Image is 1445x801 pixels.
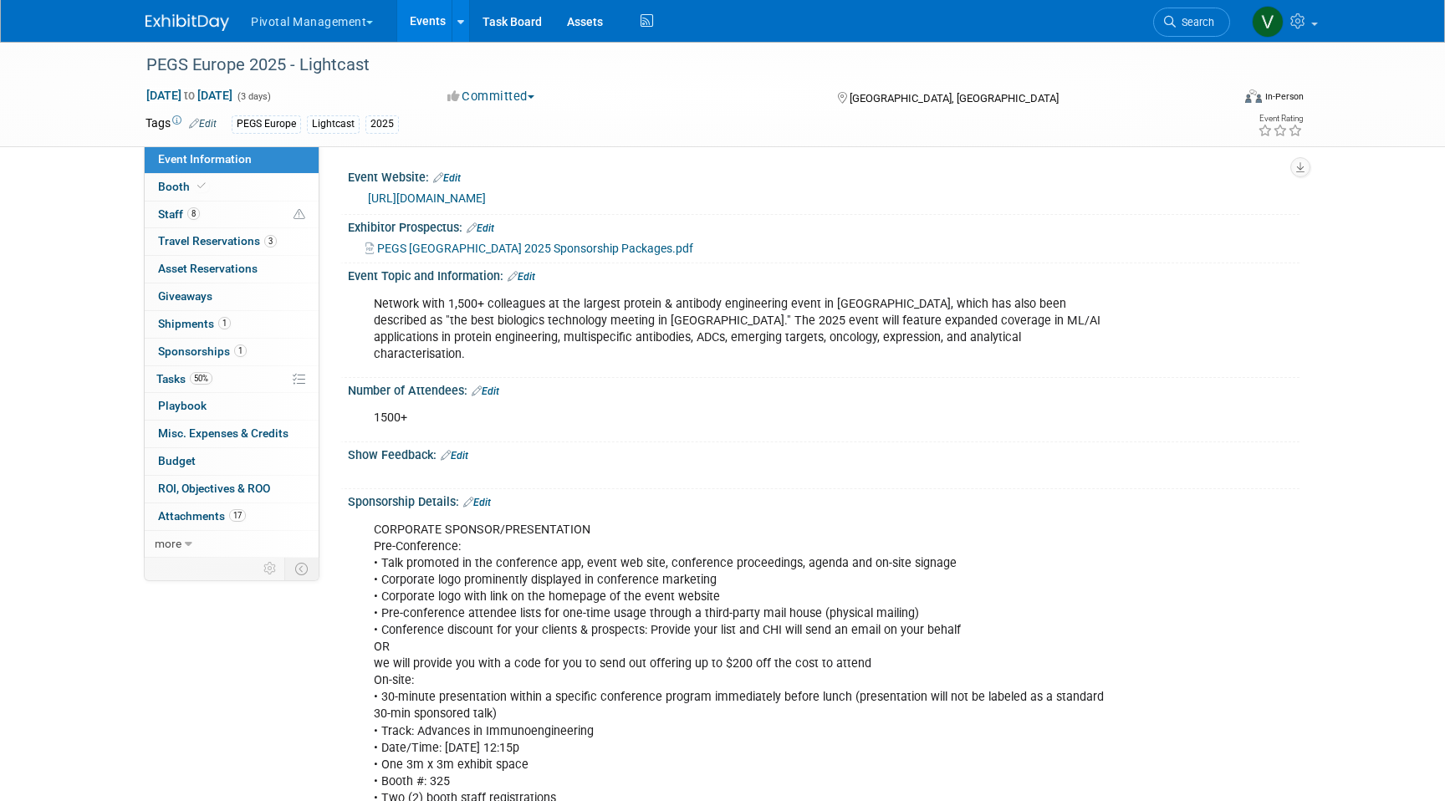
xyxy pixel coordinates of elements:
div: In-Person [1264,90,1304,103]
a: Sponsorships1 [145,339,319,365]
a: Misc. Expenses & Credits [145,421,319,447]
span: Attachments [158,509,246,523]
div: Network with 1,500+ colleagues at the largest protein & antibody engineering event in [GEOGRAPHIC... [362,288,1116,371]
span: Booth [158,180,209,193]
a: Attachments17 [145,503,319,530]
div: Exhibitor Prospectus: [348,215,1299,237]
span: Misc. Expenses & Credits [158,426,288,440]
div: PEGS Europe [232,115,301,133]
a: ROI, Objectives & ROO [145,476,319,503]
a: Event Information [145,146,319,173]
span: Travel Reservations [158,234,277,247]
div: Event Website: [348,165,1299,186]
a: Asset Reservations [145,256,319,283]
div: Event Format [1131,87,1304,112]
div: Sponsorship Details: [348,489,1299,511]
div: Event Rating [1258,115,1303,123]
span: Shipments [158,317,231,330]
a: Budget [145,448,319,475]
span: PEGS [GEOGRAPHIC_DATA] 2025 Sponsorship Packages.pdf [377,242,693,255]
div: Number of Attendees: [348,378,1299,400]
span: Asset Reservations [158,262,258,275]
a: [URL][DOMAIN_NAME] [368,191,486,205]
a: more [145,531,319,558]
span: 8 [187,207,200,220]
div: 2025 [365,115,399,133]
span: Event Information [158,152,252,166]
a: PEGS [GEOGRAPHIC_DATA] 2025 Sponsorship Packages.pdf [365,242,693,255]
span: Staff [158,207,200,221]
span: [GEOGRAPHIC_DATA], [GEOGRAPHIC_DATA] [850,92,1059,105]
span: Playbook [158,399,207,412]
td: Tags [146,115,217,134]
span: Giveaways [158,289,212,303]
span: Budget [158,454,196,467]
span: Search [1176,16,1214,28]
a: Booth [145,174,319,201]
a: Tasks50% [145,366,319,393]
a: Shipments1 [145,311,319,338]
div: PEGS Europe 2025 - Lightcast [140,50,1205,80]
i: Booth reservation complete [197,181,206,191]
div: Show Feedback: [348,442,1299,464]
td: Toggle Event Tabs [285,558,319,579]
span: more [155,537,181,550]
a: Staff8 [145,202,319,228]
span: 3 [264,235,277,247]
button: Committed [442,88,541,105]
a: Edit [441,450,468,462]
a: Edit [472,385,499,397]
span: 17 [229,509,246,522]
img: Valerie Weld [1252,6,1284,38]
span: (3 days) [236,91,271,102]
img: Format-Inperson.png [1245,89,1262,103]
span: 1 [218,317,231,329]
div: Event Topic and Information: [348,263,1299,285]
span: Sponsorships [158,344,247,358]
a: Edit [433,172,461,184]
img: ExhibitDay [146,14,229,31]
span: Tasks [156,372,212,385]
a: Edit [189,118,217,130]
span: Potential Scheduling Conflict -- at least one attendee is tagged in another overlapping event. [294,207,305,222]
div: 1500+ [362,401,1116,435]
span: [DATE] [DATE] [146,88,233,103]
a: Playbook [145,393,319,420]
div: Lightcast [307,115,360,133]
a: Edit [467,222,494,234]
a: Travel Reservations3 [145,228,319,255]
span: 1 [234,344,247,357]
a: Giveaways [145,283,319,310]
span: ROI, Objectives & ROO [158,482,270,495]
a: Edit [508,271,535,283]
span: to [181,89,197,102]
span: 50% [190,372,212,385]
a: Search [1153,8,1230,37]
td: Personalize Event Tab Strip [256,558,285,579]
a: Edit [463,497,491,508]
